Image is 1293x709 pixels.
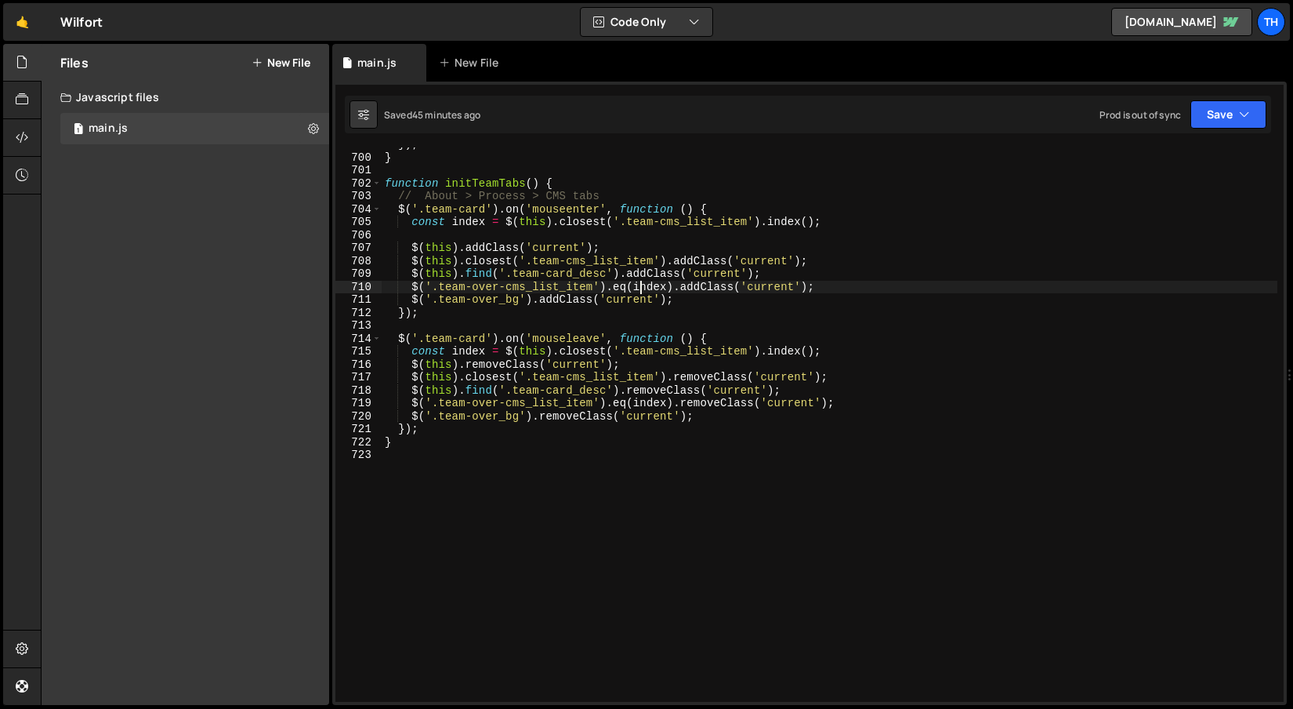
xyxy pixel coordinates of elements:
[1190,100,1266,129] button: Save
[335,267,382,281] div: 709
[252,56,310,69] button: New File
[60,113,329,144] div: 16468/44594.js
[1099,108,1181,122] div: Prod is out of sync
[335,255,382,268] div: 708
[335,333,382,346] div: 714
[335,177,382,191] div: 702
[335,151,382,165] div: 700
[60,13,103,31] div: Wilfort
[581,8,712,36] button: Code Only
[335,345,382,358] div: 715
[1257,8,1285,36] a: Th
[335,319,382,333] div: 713
[357,55,397,71] div: main.js
[335,190,382,203] div: 703
[335,307,382,320] div: 712
[335,293,382,307] div: 711
[89,122,128,136] div: main.js
[335,358,382,372] div: 716
[42,82,329,113] div: Javascript files
[335,423,382,436] div: 721
[335,216,382,229] div: 705
[335,281,382,294] div: 710
[1111,8,1252,36] a: [DOMAIN_NAME]
[335,436,382,449] div: 722
[335,449,382,462] div: 723
[74,124,83,136] span: 1
[335,164,382,177] div: 701
[335,229,382,242] div: 706
[384,108,480,122] div: Saved
[335,397,382,410] div: 719
[335,203,382,216] div: 704
[412,108,480,122] div: 45 minutes ago
[3,3,42,41] a: 🤙
[335,371,382,384] div: 717
[335,384,382,398] div: 718
[60,54,89,71] h2: Files
[335,242,382,255] div: 707
[439,55,505,71] div: New File
[335,410,382,424] div: 720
